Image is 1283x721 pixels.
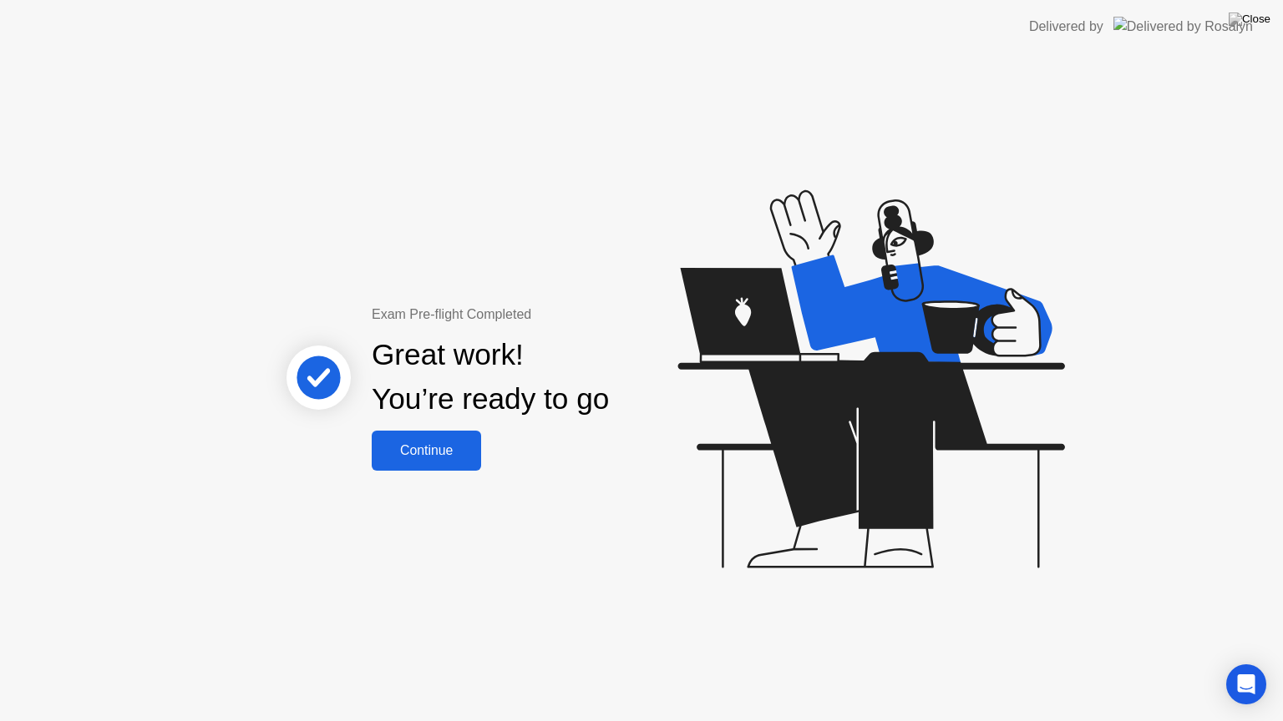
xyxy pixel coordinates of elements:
[372,431,481,471] button: Continue
[1229,13,1270,26] img: Close
[377,443,476,458] div: Continue
[372,305,717,325] div: Exam Pre-flight Completed
[1226,664,1266,704] div: Open Intercom Messenger
[372,333,609,421] div: Great work! You’re ready to go
[1113,17,1253,36] img: Delivered by Rosalyn
[1029,17,1103,37] div: Delivered by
